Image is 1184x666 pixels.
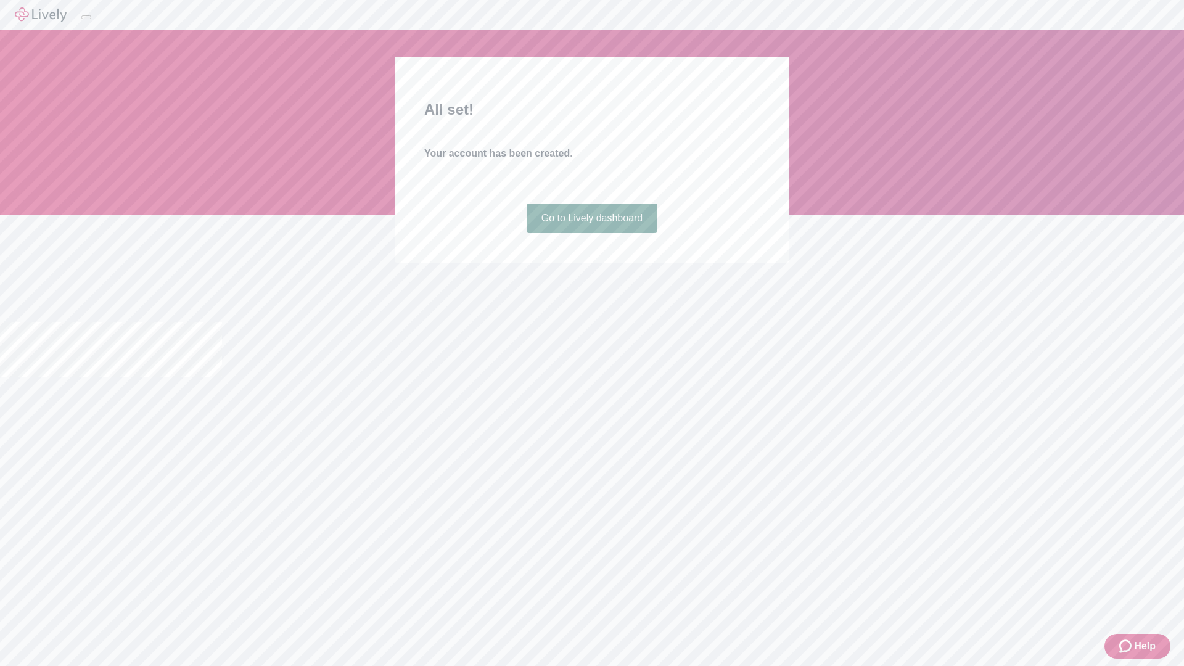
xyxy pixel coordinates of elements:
[81,15,91,19] button: Log out
[424,99,760,121] h2: All set!
[15,7,67,22] img: Lively
[527,203,658,233] a: Go to Lively dashboard
[1104,634,1170,659] button: Zendesk support iconHelp
[1134,639,1156,654] span: Help
[1119,639,1134,654] svg: Zendesk support icon
[424,146,760,161] h4: Your account has been created.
